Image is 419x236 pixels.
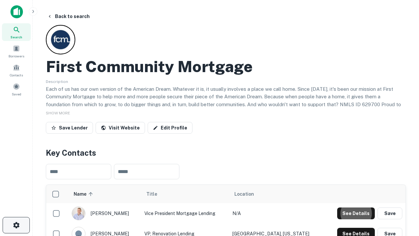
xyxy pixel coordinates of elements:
[46,79,68,84] span: Description
[72,207,85,220] img: 1520878720083
[386,163,419,194] iframe: Chat Widget
[46,57,253,76] h2: First Community Mortgage
[148,122,192,134] a: Edit Profile
[46,122,93,134] button: Save Lender
[68,185,141,203] th: Name
[9,53,24,59] span: Borrowers
[10,34,22,40] span: Search
[377,207,402,219] button: Save
[12,91,21,97] span: Saved
[229,203,324,224] td: N/A
[74,190,95,198] span: Name
[96,122,145,134] a: Visit Website
[337,207,375,219] button: See Details
[141,185,229,203] th: Title
[141,203,229,224] td: Vice President Mortgage Lending
[10,72,23,78] span: Contacts
[45,10,92,22] button: Back to search
[46,147,406,159] h4: Key Contacts
[46,85,406,116] p: Each of us has our own version of the American Dream. Whatever it is, it usually involves a place...
[46,111,70,115] span: SHOW MORE
[2,61,31,79] a: Contacts
[2,42,31,60] a: Borrowers
[234,190,254,198] span: Location
[2,80,31,98] a: Saved
[10,5,23,18] img: capitalize-icon.png
[229,185,324,203] th: Location
[72,206,138,220] div: [PERSON_NAME]
[146,190,166,198] span: Title
[2,23,31,41] a: Search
